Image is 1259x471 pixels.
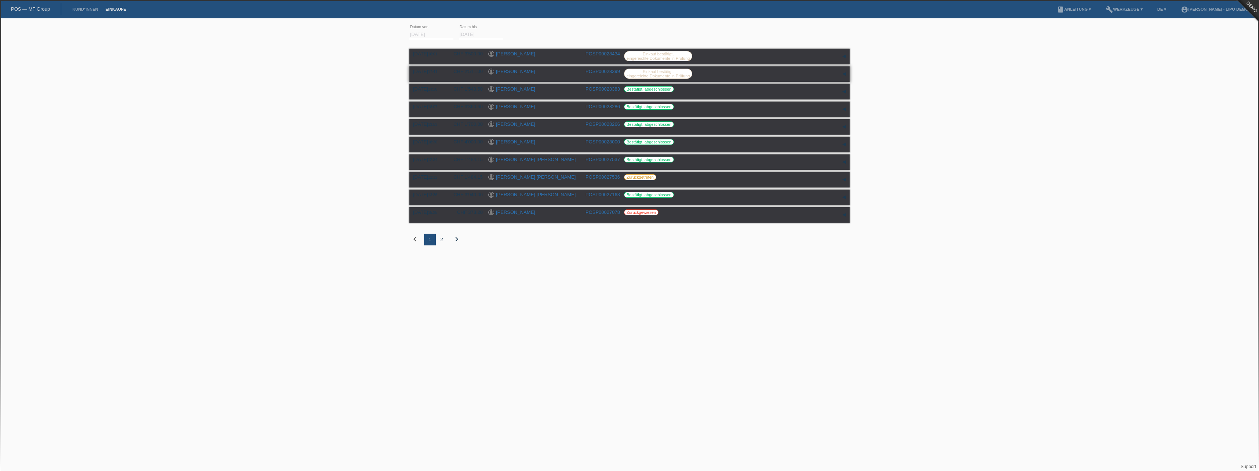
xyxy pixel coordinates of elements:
div: CHF 373.20 [448,209,483,215]
span: 16:01 [428,52,437,56]
div: CHF 1'484.15 [448,157,483,162]
a: POSP00028000 [585,139,620,145]
label: Bestätigt, abgeschlossen [624,86,674,92]
label: Bestätigt, abgeschlossen [624,192,674,198]
span: 18:07 [428,105,437,109]
a: POSP00028383 [585,86,620,92]
div: auf-/zuklappen [839,157,850,168]
div: auf-/zuklappen [839,192,850,203]
a: bookAnleitung ▾ [1053,7,1095,11]
div: CHF 4'000.00 [448,139,483,145]
a: [PERSON_NAME] [496,51,535,56]
a: buildWerkzeuge ▾ [1102,7,1146,11]
div: auf-/zuklappen [839,51,850,62]
div: auf-/zuklappen [839,104,850,115]
span: 12:34 [428,158,437,162]
span: 17:41 [428,70,437,74]
a: POSP00028399 [585,69,620,74]
div: CHF 1'484.15 [448,174,483,180]
div: [DATE] [413,157,442,162]
label: Bestätigt, abgeschlossen [624,104,674,110]
div: [DATE] [413,104,442,109]
div: CHF 3'500.00 [448,51,483,56]
i: book [1057,6,1064,13]
div: [DATE] [413,139,442,145]
i: account_circle [1181,6,1188,13]
a: DE ▾ [1154,7,1170,11]
label: Zurückgetreten [624,174,656,180]
div: auf-/zuklappen [839,174,850,185]
i: build [1106,6,1113,13]
a: POSP00027163 [585,192,620,197]
div: CHF 1'543.50 [448,86,483,92]
div: [DATE] [413,86,442,92]
a: POSP00028266 [585,121,620,127]
a: POSP00027078 [585,209,620,215]
a: Support [1241,464,1256,469]
span: 13:36 [428,193,437,197]
div: auf-/zuklappen [839,121,850,132]
div: CHF 2'511.00 [448,69,483,74]
i: chevron_left [410,235,419,244]
a: [PERSON_NAME] [PERSON_NAME] [496,157,576,162]
a: POSP00027537 [585,157,620,162]
span: 13:53 [428,123,437,127]
a: [PERSON_NAME] [496,86,535,92]
label: Einkauf bestätigt, eingereichte Dokumente in Prüfung [624,51,692,61]
span: 13:10 [428,87,437,91]
label: Zurückgewiesen [624,209,658,215]
a: [PERSON_NAME] [496,104,535,109]
span: 18:36 [428,140,437,144]
div: auf-/zuklappen [839,69,850,80]
a: POSP00028434 [585,51,620,56]
a: POSP00028286 [585,104,620,109]
label: Bestätigt, abgeschlossen [624,157,674,163]
a: [PERSON_NAME] [496,69,535,74]
label: Einkauf bestätigt, eingereichte Dokumente in Prüfung [624,69,692,79]
div: [DATE] [413,121,442,127]
a: Einkäufe [102,7,129,11]
div: [DATE] [413,51,442,56]
label: Bestätigt, abgeschlossen [624,121,674,127]
a: POS — MF Group [11,6,50,12]
label: Bestätigt, abgeschlossen [624,139,674,145]
div: auf-/zuklappen [839,86,850,97]
div: auf-/zuklappen [839,209,850,220]
div: [DATE] [413,69,442,74]
div: CHF 3'360.60 [448,104,483,109]
a: [PERSON_NAME] [496,121,535,127]
span: 15:25 [428,211,437,215]
div: CHF 1'700.00 [448,121,483,127]
a: [PERSON_NAME] [496,209,535,215]
div: 1 [424,234,436,245]
div: [DATE] [413,209,442,215]
a: [PERSON_NAME] [496,139,535,145]
a: POSP00027536 [585,174,620,180]
a: account_circle[PERSON_NAME] - LIPO Demo ▾ [1177,7,1255,11]
span: 12:32 [428,175,437,179]
a: Kund*innen [69,7,102,11]
a: [PERSON_NAME] [PERSON_NAME] [496,174,576,180]
div: 2 [436,234,448,245]
div: [DATE] [413,174,442,180]
div: auf-/zuklappen [839,139,850,150]
i: chevron_right [452,235,461,244]
a: [PERSON_NAME] [PERSON_NAME] [496,192,576,197]
div: CHF 3'940.00 [448,192,483,197]
div: [DATE] [413,192,442,197]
